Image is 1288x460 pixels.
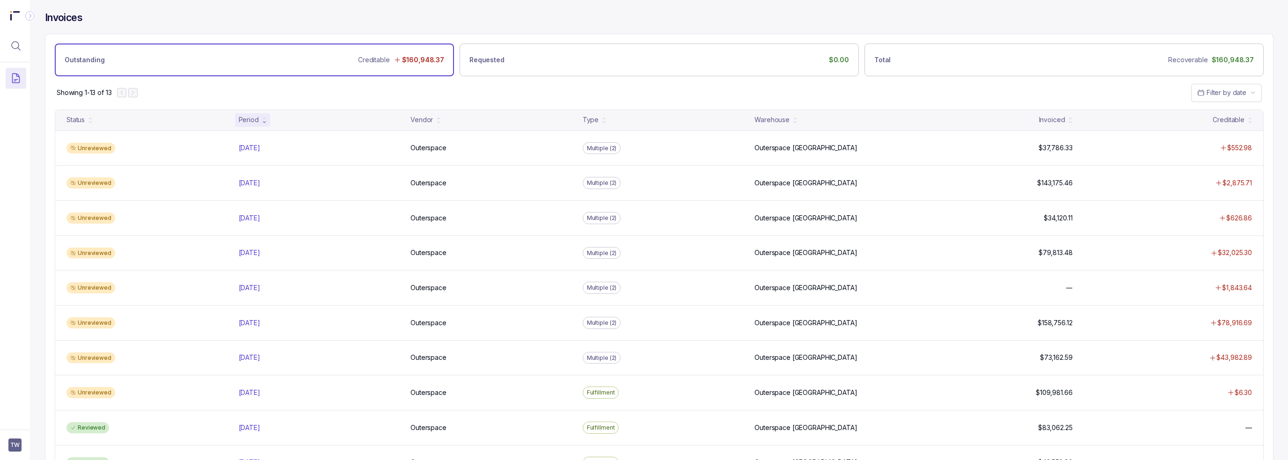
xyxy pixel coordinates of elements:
[410,213,446,223] p: Outerspace
[410,248,446,257] p: Outerspace
[754,283,857,292] p: Outerspace [GEOGRAPHIC_DATA]
[1040,353,1073,362] p: $73,162.59
[1039,248,1073,257] p: $79,813.48
[754,318,857,328] p: Outerspace [GEOGRAPHIC_DATA]
[587,213,617,223] p: Multiple (2)
[239,115,259,124] div: Period
[1222,178,1252,188] p: $2,875.71
[587,178,617,188] p: Multiple (2)
[239,283,260,292] p: [DATE]
[410,283,446,292] p: Outerspace
[587,248,617,258] p: Multiple (2)
[1212,55,1254,65] p: $160,948.37
[410,388,446,397] p: Outerspace
[1044,213,1073,223] p: $34,120.11
[1213,115,1244,124] div: Creditable
[1217,318,1252,328] p: $78,916.69
[754,143,857,153] p: Outerspace [GEOGRAPHIC_DATA]
[239,388,260,397] p: [DATE]
[239,353,260,362] p: [DATE]
[1037,178,1072,188] p: $143,175.46
[1245,423,1252,432] p: —
[1227,143,1252,153] p: $552.98
[410,318,446,328] p: Outerspace
[45,11,82,24] h4: Invoices
[754,213,857,223] p: Outerspace [GEOGRAPHIC_DATA]
[410,115,433,124] div: Vendor
[754,353,857,362] p: Outerspace [GEOGRAPHIC_DATA]
[754,423,857,432] p: Outerspace [GEOGRAPHIC_DATA]
[358,55,390,65] p: Creditable
[874,55,891,65] p: Total
[66,387,115,398] div: Unreviewed
[1226,213,1252,223] p: $626.86
[587,283,617,292] p: Multiple (2)
[66,248,115,259] div: Unreviewed
[66,115,85,124] div: Status
[6,36,26,56] button: Menu Icon Button MagnifyingGlassIcon
[239,178,260,188] p: [DATE]
[1216,353,1252,362] p: $43,982.89
[57,88,111,97] div: Remaining page entries
[754,178,857,188] p: Outerspace [GEOGRAPHIC_DATA]
[402,55,444,65] p: $160,948.37
[754,248,857,257] p: Outerspace [GEOGRAPHIC_DATA]
[8,438,22,452] button: User initials
[587,353,617,363] p: Multiple (2)
[1207,88,1246,96] span: Filter by date
[469,55,505,65] p: Requested
[24,10,36,22] div: Collapse Icon
[754,388,857,397] p: Outerspace [GEOGRAPHIC_DATA]
[1222,283,1252,292] p: $1,843.64
[587,144,617,153] p: Multiple (2)
[239,143,260,153] p: [DATE]
[1039,115,1065,124] div: Invoiced
[1235,388,1252,397] p: $6.30
[410,353,446,362] p: Outerspace
[583,115,599,124] div: Type
[66,143,115,154] div: Unreviewed
[66,317,115,329] div: Unreviewed
[1038,318,1072,328] p: $158,756.12
[239,318,260,328] p: [DATE]
[410,178,446,188] p: Outerspace
[1038,423,1073,432] p: $83,062.25
[587,388,615,397] p: Fulfillment
[1066,283,1073,292] p: —
[66,177,115,189] div: Unreviewed
[66,212,115,224] div: Unreviewed
[1197,88,1246,97] search: Date Range Picker
[410,143,446,153] p: Outerspace
[65,55,104,65] p: Outstanding
[587,318,617,328] p: Multiple (2)
[6,68,26,88] button: Menu Icon Button DocumentTextIcon
[1036,388,1072,397] p: $109,981.66
[239,423,260,432] p: [DATE]
[1039,143,1073,153] p: $37,786.33
[829,55,849,65] p: $0.00
[1191,84,1262,102] button: Date Range Picker
[239,213,260,223] p: [DATE]
[1218,248,1252,257] p: $32,025.30
[239,248,260,257] p: [DATE]
[66,282,115,293] div: Unreviewed
[587,423,615,432] p: Fulfillment
[1168,55,1207,65] p: Recoverable
[66,422,109,433] div: Reviewed
[410,423,446,432] p: Outerspace
[66,352,115,364] div: Unreviewed
[754,115,790,124] div: Warehouse
[57,88,111,97] p: Showing 1-13 of 13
